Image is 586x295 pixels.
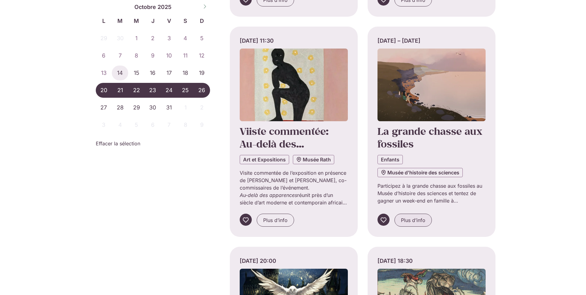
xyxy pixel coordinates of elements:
[293,155,334,164] a: Musée Rath
[377,257,486,265] div: [DATE] 18:30
[145,31,161,46] span: Octobre 2, 2025
[161,48,177,63] span: Octobre 10, 2025
[177,48,194,63] span: Octobre 11, 2025
[377,155,403,164] a: Enfants
[240,169,348,191] p: Visite commentée de l’exposition en présence de [PERSON_NAME] et [PERSON_NAME], co-commissaires d...
[128,48,145,63] span: Octobre 8, 2025
[177,100,194,115] span: Novembre 1, 2025
[177,17,194,25] span: S
[240,36,348,45] div: [DATE] 11:30
[128,66,145,80] span: Octobre 15, 2025
[161,100,177,115] span: Octobre 31, 2025
[96,118,112,132] span: Novembre 3, 2025
[240,155,289,164] a: Art et Expositions
[161,66,177,80] span: Octobre 17, 2025
[394,214,432,227] a: Plus d’info
[158,3,171,11] span: 2025
[112,66,128,80] span: Octobre 14, 2025
[112,100,128,115] span: Octobre 28, 2025
[263,216,288,224] span: Plus d’info
[145,118,161,132] span: Novembre 6, 2025
[194,48,210,63] span: Octobre 12, 2025
[128,100,145,115] span: Octobre 29, 2025
[134,3,156,11] span: Octobre
[96,48,112,63] span: Octobre 6, 2025
[240,192,297,198] em: Au-delà des apparences
[145,100,161,115] span: Octobre 30, 2025
[194,17,210,25] span: D
[96,66,112,80] span: Octobre 13, 2025
[377,36,486,45] div: [DATE] – [DATE]
[112,31,128,46] span: Septembre 30, 2025
[194,118,210,132] span: Novembre 9, 2025
[96,140,140,147] a: Effacer la sélection
[401,216,425,224] span: Plus d’info
[128,83,145,98] span: Octobre 22, 2025
[177,31,194,46] span: Octobre 4, 2025
[194,83,210,98] span: Octobre 26, 2025
[128,31,145,46] span: Octobre 1, 2025
[112,48,128,63] span: Octobre 7, 2025
[112,17,128,25] span: M
[194,31,210,46] span: Octobre 5, 2025
[377,125,483,150] a: La grande chasse aux fossiles
[128,17,145,25] span: M
[145,83,161,98] span: Octobre 23, 2025
[257,214,294,227] a: Plus d’info
[96,100,112,115] span: Octobre 27, 2025
[145,66,161,80] span: Octobre 16, 2025
[377,168,463,177] a: Musée d'histoire des sciences
[161,31,177,46] span: Octobre 3, 2025
[161,83,177,98] span: Octobre 24, 2025
[161,17,177,25] span: V
[96,17,112,25] span: L
[177,118,194,132] span: Novembre 8, 2025
[240,191,348,206] p: réunit près d’un siècle d’art moderne et contemporain africain, avec des œuvres d’une quatre-ving...
[96,31,112,46] span: Septembre 29, 2025
[177,66,194,80] span: Octobre 18, 2025
[145,17,161,25] span: J
[177,83,194,98] span: Octobre 25, 2025
[194,66,210,80] span: Octobre 19, 2025
[145,48,161,63] span: Octobre 9, 2025
[112,118,128,132] span: Novembre 4, 2025
[240,257,348,265] div: [DATE] 20:00
[194,100,210,115] span: Novembre 2, 2025
[96,83,112,98] span: Octobre 20, 2025
[161,118,177,132] span: Novembre 7, 2025
[112,83,128,98] span: Octobre 21, 2025
[128,118,145,132] span: Novembre 5, 2025
[377,182,486,204] p: Participez à la grande chasse aux fossiles au Musée d’histoire des sciences et tentez de gagner u...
